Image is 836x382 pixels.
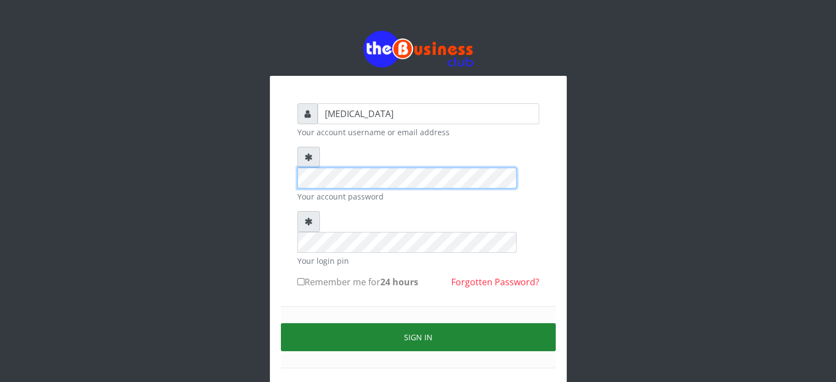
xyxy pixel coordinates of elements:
[297,255,539,267] small: Your login pin
[380,276,418,288] b: 24 hours
[297,278,304,285] input: Remember me for24 hours
[297,191,539,202] small: Your account password
[281,323,556,351] button: Sign in
[318,103,539,124] input: Username or email address
[297,126,539,138] small: Your account username or email address
[451,276,539,288] a: Forgotten Password?
[297,275,418,289] label: Remember me for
